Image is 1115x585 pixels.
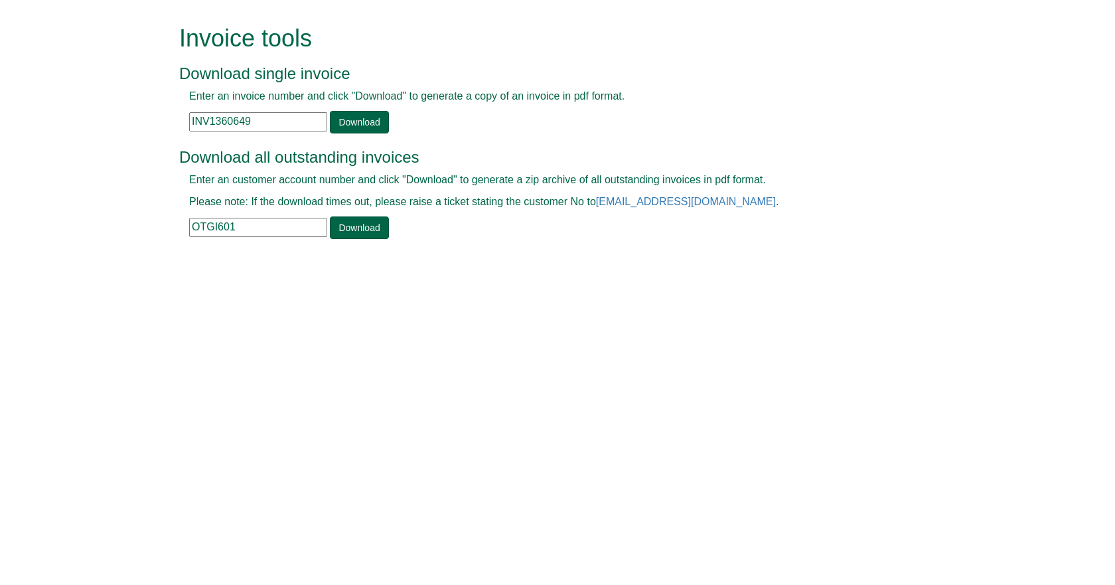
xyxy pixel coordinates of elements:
a: [EMAIL_ADDRESS][DOMAIN_NAME] [596,196,776,207]
input: e.g. INV1234 [189,112,327,131]
p: Please note: If the download times out, please raise a ticket stating the customer No to . [189,195,896,210]
h1: Invoice tools [179,25,906,52]
p: Enter an invoice number and click "Download" to generate a copy of an invoice in pdf format. [189,89,896,104]
h3: Download all outstanding invoices [179,149,906,166]
a: Download [330,111,388,133]
p: Enter an customer account number and click "Download" to generate a zip archive of all outstandin... [189,173,896,188]
a: Download [330,216,388,239]
input: e.g. BLA02 [189,218,327,237]
h3: Download single invoice [179,65,906,82]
